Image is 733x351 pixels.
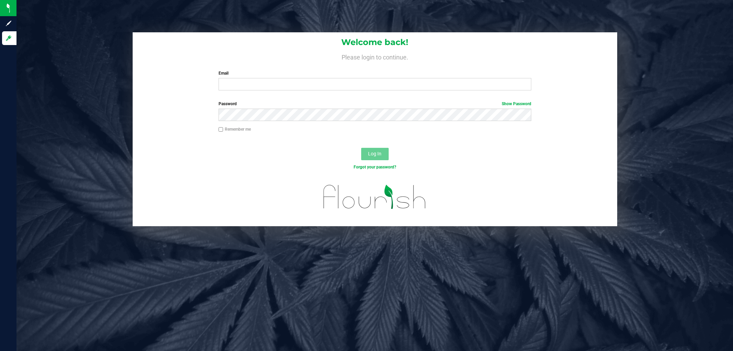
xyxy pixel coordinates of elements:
[5,20,12,27] inline-svg: Sign up
[219,127,223,132] input: Remember me
[5,35,12,42] inline-svg: Log in
[219,101,237,106] span: Password
[502,101,531,106] a: Show Password
[133,38,617,47] h1: Welcome back!
[354,165,396,169] a: Forgot your password?
[368,151,381,156] span: Log In
[219,70,531,76] label: Email
[361,148,389,160] button: Log In
[314,177,435,216] img: flourish_logo.svg
[133,52,617,61] h4: Please login to continue.
[219,126,251,132] label: Remember me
